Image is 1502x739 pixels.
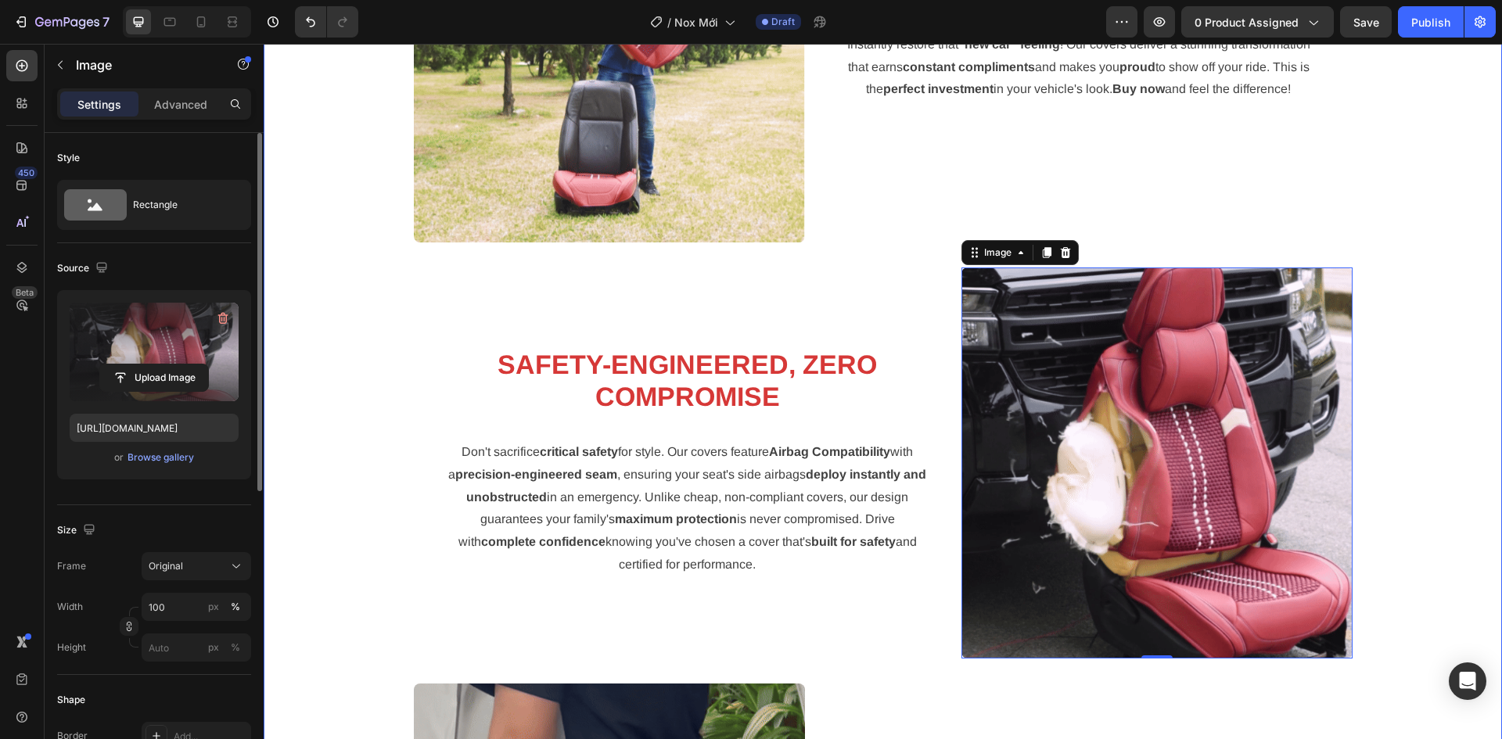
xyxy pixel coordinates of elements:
[127,450,195,465] button: Browse gallery
[70,414,239,442] input: https://example.com/image.jpg
[57,258,111,279] div: Source
[1411,14,1450,30] div: Publish
[12,286,38,299] div: Beta
[203,424,663,460] strong: deploy instantly and unobstructed
[204,638,223,657] button: %
[1398,6,1464,38] button: Publish
[295,6,358,38] div: Undo/Redo
[548,491,632,504] strong: built for safety
[57,151,80,165] div: Style
[142,593,251,621] input: px%
[620,38,730,52] strong: perfect investment
[217,491,342,504] strong: complete confidence
[505,401,627,414] strong: Airbag Compatibility
[99,364,209,392] button: Upload Image
[57,693,85,707] div: Shape
[231,600,240,614] div: %
[76,56,209,74] p: Image
[1449,662,1486,700] div: Open Intercom Messenger
[1181,6,1334,38] button: 0 product assigned
[102,13,110,31] p: 7
[276,401,354,414] strong: critical safety
[57,559,86,573] label: Frame
[57,640,86,655] label: Height
[226,638,245,657] button: px
[849,38,901,52] strong: Buy now
[1340,6,1392,38] button: Save
[133,187,228,223] div: Rectangle
[57,520,99,541] div: Size
[15,167,38,179] div: 450
[183,397,665,533] p: Don't sacrifice for style. Our covers feature with a , ensuring your seat's side airbags in an em...
[667,14,671,30] span: /
[154,96,207,113] p: Advanced
[149,559,183,573] span: Original
[231,640,240,655] div: %
[77,96,121,113] p: Settings
[1353,16,1379,29] span: Save
[674,14,718,30] span: Nox Mới
[771,15,795,29] span: Draft
[226,597,245,616] button: px
[142,552,251,580] button: Original
[351,468,473,482] strong: maximum protection
[192,424,354,437] strong: precision-engineered seam
[204,597,223,616] button: %
[57,600,83,614] label: Width
[1195,14,1299,30] span: 0 product assigned
[128,450,194,465] div: Browse gallery
[142,633,251,662] input: px%
[114,448,124,467] span: or
[208,600,219,614] div: px
[208,640,219,655] div: px
[234,306,613,368] strong: Safety-Engineered, Zero Compromise
[698,224,1089,615] img: Alt Image
[264,44,1502,739] iframe: Design area
[639,16,771,30] strong: constant compliments
[6,6,117,38] button: 7
[856,16,892,30] strong: proud
[717,202,751,216] div: Image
